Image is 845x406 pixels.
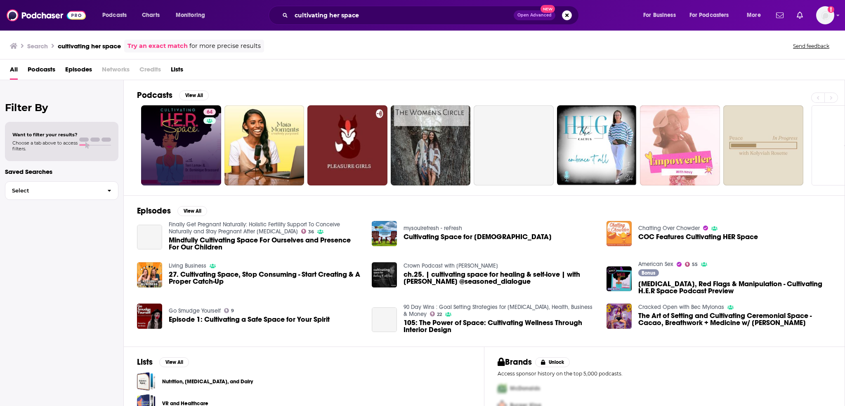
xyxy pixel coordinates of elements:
h3: Search [27,42,48,50]
a: 36 [301,229,314,234]
a: 64 [141,105,221,185]
a: Go Smudge Yourself [169,307,221,314]
a: Nutrition, [MEDICAL_DATA], and Dairy [162,377,253,386]
a: American Sex [638,261,673,268]
a: Finally Get Pregnant Naturally: Holistic Fertility Support To Conceive Naturally and Stay Pregnan... [169,221,340,235]
img: ch.25. | cultivating space for healing & self-love | with Lisa-Marie @seasoned_dialogue [372,262,397,287]
a: Mindfully Cultivating Space For Ourselves and Presence For Our Children [169,237,362,251]
span: Want to filter your results? [12,132,78,138]
span: Credits [139,63,161,80]
a: COC Features Cultivating HER Space [638,233,758,240]
span: More [747,9,761,21]
img: Gaslighting, Red Flags & Manipulation - Cultivating H.E.R Space Podcast Preview [607,266,632,292]
button: Unlock [535,357,570,367]
a: Episodes [65,63,92,80]
span: Bonus [642,271,655,275]
span: McDonalds [510,385,540,392]
h2: Episodes [137,206,171,216]
svg: Add a profile image [828,6,834,13]
h2: Brands [498,357,532,367]
h2: Podcasts [137,90,172,100]
a: 22 [430,311,442,316]
a: Cultivating Space for God [372,221,397,246]
a: Gaslighting, Red Flags & Manipulation - Cultivating H.E.R Space Podcast Preview [638,280,831,294]
h2: Filter By [5,102,118,114]
span: Podcasts [102,9,127,21]
a: Podcasts [28,63,55,80]
img: The Art of Setting and Cultivating Ceremonial Space - Cacao, Breathwork + Medicine w/ Chelsea Carter [607,304,632,329]
button: Show profile menu [816,6,834,24]
a: 105: The Power of Space: Cultivating Wellness Through Interior Design [372,307,397,332]
span: 36 [308,230,314,234]
h2: Lists [137,357,153,367]
a: Living Business [169,262,206,269]
a: The Art of Setting and Cultivating Ceremonial Space - Cacao, Breathwork + Medicine w/ Chelsea Carter [638,312,831,326]
img: COC Features Cultivating HER Space [607,221,632,246]
span: The Art of Setting and Cultivating Ceremonial Space - Cacao, Breathwork + Medicine w/ [PERSON_NAME] [638,312,831,326]
button: open menu [637,9,686,22]
img: Podchaser - Follow, Share and Rate Podcasts [7,7,86,23]
button: open menu [741,9,771,22]
span: Select [5,188,101,193]
img: Episode 1: Cultivating a Safe Space for Your Spirit [137,304,162,329]
img: User Profile [816,6,834,24]
a: 27. Cultivating Space, Stop Consuming - Start Creating & A Proper Catch-Up [137,262,162,287]
a: Mindfully Cultivating Space For Ourselves and Presence For Our Children [137,225,162,250]
span: For Business [643,9,676,21]
a: Cracked Open with Bec Mylonas [638,304,724,311]
p: Access sponsor history on the top 5,000 podcasts. [498,370,831,377]
img: First Pro Logo [494,380,510,397]
a: Cultivating Space for God [404,233,552,240]
a: 55 [685,262,698,267]
a: Show notifications dropdown [773,8,787,22]
input: Search podcasts, credits, & more... [291,9,514,22]
a: All [10,63,18,80]
a: Show notifications dropdown [793,8,806,22]
span: For Podcasters [689,9,729,21]
a: ch.25. | cultivating space for healing & self-love | with Lisa-Marie @seasoned_dialogue [404,271,597,285]
a: Chatting Over Chowder [638,225,700,232]
button: View All [159,357,189,367]
span: New [541,5,555,13]
p: Saved Searches [5,168,118,176]
a: mysoulrefresh - reFresh [404,225,462,232]
a: Crown Podcast with Steve Whyte [404,262,498,269]
a: 27. Cultivating Space, Stop Consuming - Start Creating & A Proper Catch-Up [169,271,362,285]
a: Lists [171,63,183,80]
span: for more precise results [189,41,261,51]
a: Nutrition, Diabetes, and Dairy [137,372,156,391]
span: [MEDICAL_DATA], Red Flags & Manipulation - Cultivating H.E.R Space Podcast Preview [638,280,831,294]
a: 64 [203,109,216,115]
a: EpisodesView All [137,206,207,216]
span: 64 [207,108,212,116]
button: open menu [97,9,137,22]
span: Monitoring [176,9,205,21]
a: Episode 1: Cultivating a Safe Space for Your Spirit [169,316,330,323]
span: 55 [692,263,698,266]
a: PodcastsView All [137,90,209,100]
span: Charts [142,9,160,21]
span: Logged in as agoldsmithwissman [816,6,834,24]
span: Cultivating Space for [DEMOGRAPHIC_DATA] [404,233,552,240]
a: Charts [137,9,165,22]
div: Search podcasts, credits, & more... [276,6,587,25]
span: ch.25. | cultivating space for healing & self-love | with [PERSON_NAME] @seasoned_dialogue [404,271,597,285]
a: 9 [224,308,234,313]
a: 105: The Power of Space: Cultivating Wellness Through Interior Design [404,319,597,333]
button: View All [179,90,209,100]
button: View All [177,206,207,216]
